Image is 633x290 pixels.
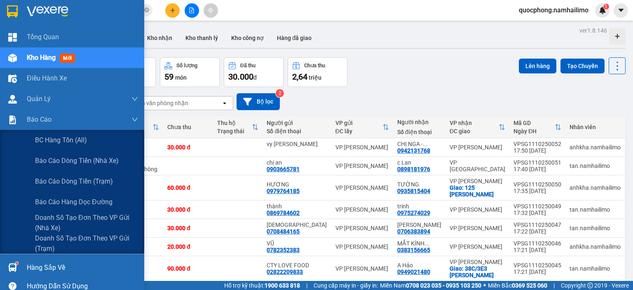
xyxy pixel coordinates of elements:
[267,159,327,166] div: chị an
[570,225,621,231] div: tan.namhailimo
[335,243,389,250] div: VP [PERSON_NAME]
[167,243,209,250] div: 20.000 đ
[513,159,561,166] div: VPSG1110250051
[288,57,347,87] button: Chưa thu2,64 triệu
[167,265,209,272] div: 90.000 đ
[267,188,300,194] div: 0979764185
[450,259,505,265] div: VP [PERSON_NAME]
[9,282,16,290] span: question-circle
[397,210,430,216] div: 0975274029
[267,141,327,147] div: vy nguyễn
[60,54,75,63] span: mới
[131,116,138,123] span: down
[331,116,393,138] th: Toggle SortBy
[8,95,17,104] img: warehouse-icon
[450,184,505,198] div: Giao: 125 Đặng Văn Lãnh
[306,281,307,290] span: |
[267,210,300,216] div: 0869784602
[144,7,149,14] span: close-circle
[513,147,561,154] div: 17:50 [DATE]
[397,188,430,194] div: 0935815404
[406,282,481,289] strong: 0708 023 035 - 0935 103 250
[213,116,263,138] th: Toggle SortBy
[587,283,593,288] span: copyright
[512,282,547,289] strong: 0369 525 060
[267,222,327,228] div: hồng an
[27,54,56,61] span: Kho hàng
[265,282,300,289] strong: 1900 633 818
[221,100,228,106] svg: open
[450,178,505,184] div: VP [PERSON_NAME]
[335,184,389,191] div: VP [PERSON_NAME]
[267,203,327,210] div: thành
[513,262,561,269] div: VPSG1110250045
[7,5,18,18] img: logo-vxr
[167,206,209,213] div: 30.000 đ
[513,210,561,216] div: 17:32 [DATE]
[397,141,441,147] div: CHỊ NGA - NGA VIỆT
[335,206,389,213] div: VP [PERSON_NAME]
[397,166,430,172] div: 0898181976
[509,116,565,138] th: Toggle SortBy
[35,212,138,233] span: Doanh số tạo đơn theo VP gửi (nhà xe)
[570,144,621,151] div: anhkha.namhailimo
[513,128,555,134] div: Ngày ĐH
[397,129,441,135] div: Số điện thoại
[397,228,430,235] div: 0706383894
[204,3,218,18] button: aim
[267,240,327,247] div: VŨ
[240,63,256,68] div: Đã thu
[445,116,509,138] th: Toggle SortBy
[131,99,188,107] div: Chọn văn phòng nhận
[614,3,628,18] button: caret-down
[513,181,561,188] div: VPSG1110250050
[208,7,213,13] span: aim
[224,281,300,290] span: Hỗ trợ kỹ thuật:
[335,128,382,134] div: ĐC lấy
[179,28,225,48] button: Kho thanh lý
[335,144,389,151] div: VP [PERSON_NAME]
[488,281,547,290] span: Miền Bắc
[267,166,300,172] div: 0903665781
[513,203,561,210] div: VPSG1110250049
[185,3,199,18] button: file-add
[176,63,197,68] div: Số lượng
[483,284,486,287] span: ⚪️
[267,262,327,269] div: CTY LOVE FOOD
[8,33,17,42] img: dashboard-icon
[335,120,382,126] div: VP gửi
[314,281,378,290] span: Cung cấp máy in - giấy in:
[237,93,280,110] button: Bộ lọc
[170,7,176,13] span: plus
[570,124,621,130] div: Nhân viên
[217,120,252,126] div: Thu hộ
[450,159,505,172] div: VP [GEOGRAPHIC_DATA]
[560,59,605,73] button: Tạo Chuyến
[570,206,621,213] div: tan.namhailimo
[380,281,481,290] span: Miền Nam
[267,269,303,275] div: 02822209833
[397,240,441,247] div: MẮT KÍNH HMK
[267,120,327,126] div: Người gửi
[228,72,253,82] span: 30.000
[450,206,505,213] div: VP [PERSON_NAME]
[35,233,138,254] span: Doanh số tạo đơn theo VP gửi (trạm)
[609,28,626,45] div: Tạo kho hàng mới
[160,57,220,87] button: Số lượng59món
[397,181,441,188] div: TƯỜNG
[335,225,389,231] div: VP [PERSON_NAME]
[397,119,441,125] div: Người nhận
[605,4,607,9] span: 1
[267,128,327,134] div: Số điện thoại
[599,7,606,14] img: icon-new-feature
[335,163,389,169] div: VP [PERSON_NAME]
[512,5,595,15] span: quocphong.namhailimo
[450,144,505,151] div: VP [PERSON_NAME]
[513,269,561,275] div: 17:21 [DATE]
[16,262,18,264] sup: 1
[397,269,430,275] div: 0949021480
[27,73,67,83] span: Điều hành xe
[603,4,609,9] sup: 1
[397,203,441,210] div: trinh
[189,7,195,13] span: file-add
